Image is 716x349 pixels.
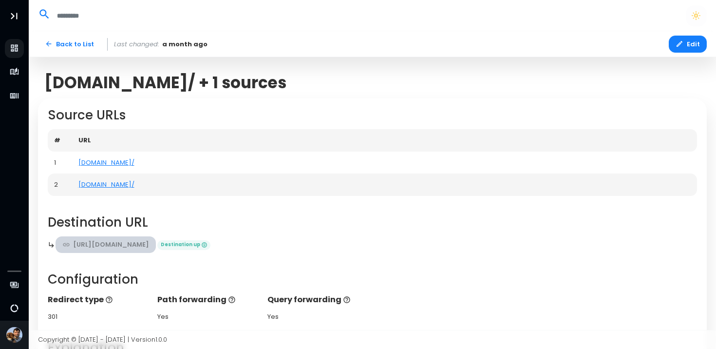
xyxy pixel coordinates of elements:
[72,129,697,152] th: URL
[56,236,156,253] a: [URL][DOMAIN_NAME]
[157,240,210,250] span: Destination up
[48,272,697,287] h2: Configuration
[6,327,22,343] img: Avatar
[267,312,368,322] div: Yes
[48,294,148,306] p: Redirect type
[38,36,101,53] a: Back to List
[267,294,368,306] p: Query forwarding
[48,108,697,123] h2: Source URLs
[157,294,258,306] p: Path forwarding
[48,215,697,230] h2: Destination URL
[78,180,134,189] a: [DOMAIN_NAME]/
[669,36,707,53] button: Edit
[78,158,134,167] a: [DOMAIN_NAME]/
[157,312,258,322] div: Yes
[54,180,66,190] div: 2
[48,312,148,322] div: 301
[48,129,72,152] th: #
[44,73,286,92] span: [DOMAIN_NAME]/ + 1 sources
[5,7,23,25] button: Toggle Aside
[38,335,167,344] span: Copyright © [DATE] - [DATE] | Version 1.0.0
[162,39,207,49] span: a month ago
[114,39,159,49] span: Last changed:
[54,158,66,168] div: 1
